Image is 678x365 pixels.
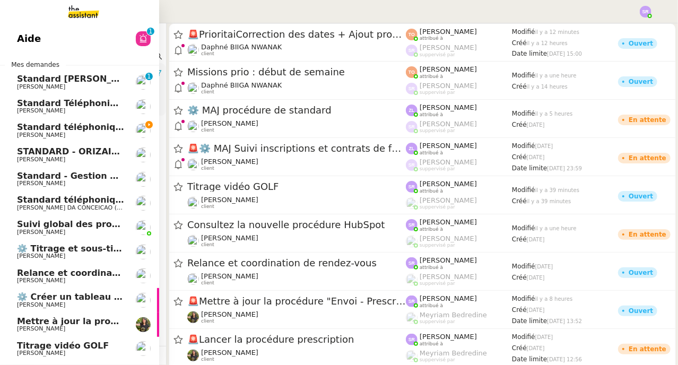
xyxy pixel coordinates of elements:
app-user-detailed-label: client [187,310,406,324]
span: [PERSON_NAME] [420,180,477,188]
img: users%2FoFdbodQ3TgNoWt9kP3GXAs5oaCq1%2Favatar%2Fprofile-pic.png [406,197,418,209]
span: [DATE] [527,122,545,128]
span: client [201,89,214,95]
img: users%2FLb8tVVcnxkNxES4cleXP4rKNCSJ2%2Favatar%2F2ff4be35-2167-49b6-8427-565bfd2dd78c [187,120,199,132]
span: attribué à [420,303,443,309]
span: [PERSON_NAME] [420,256,477,264]
span: Meyriam Bedredine [420,311,487,319]
img: users%2FYQzvtHxFwHfgul3vMZmAPOQmiRm1%2Favatar%2Fbenjamin-delahaye_m.png [187,197,199,208]
span: suppervisé par [420,357,455,363]
span: [PERSON_NAME] [17,180,65,187]
span: suppervisé par [420,204,455,210]
span: attribué à [420,150,443,156]
span: [DATE] [527,345,545,351]
span: client [201,51,214,57]
span: ⚙️ Créer un tableau de bord mensuel [17,292,194,302]
img: users%2FpftfpH3HWzRMeZpe6E7kXDgO5SJ3%2Favatar%2Fa3cc7090-f8ed-4df9-82e0-3c63ac65f9dd [187,273,199,285]
div: En attente [629,231,666,238]
span: [PERSON_NAME] [420,273,477,281]
span: Modifié [512,224,535,232]
span: ⚙️ MAJ procédure de standard [187,106,406,115]
img: users%2FoFdbodQ3TgNoWt9kP3GXAs5oaCq1%2Favatar%2Fprofile-pic.png [136,220,151,235]
app-user-label: suppervisé par [406,44,512,57]
img: users%2FfjlNmCTkLiVoA3HQjY3GA5JXGxb2%2Favatar%2Fstarofservice_97480retdsc0392.png [136,75,151,90]
span: suppervisé par [420,166,455,172]
span: Créé [512,153,527,161]
span: 🚨 [187,296,199,307]
span: 🚨 [187,29,199,40]
span: [DATE] 13:52 [547,318,582,324]
span: Modifié [512,295,535,302]
span: [PERSON_NAME] [17,229,65,236]
span: Relance et coordination de rendez-vous [187,258,406,268]
span: Date limite [512,317,547,325]
span: client [201,127,214,133]
img: svg [406,66,418,78]
img: svg [406,45,418,56]
span: suppervisé par [420,52,455,58]
span: [PERSON_NAME] [17,156,65,163]
span: [PERSON_NAME] [420,28,477,36]
span: Consultez la nouvelle procédure HubSpot [187,220,406,230]
span: Daphné BIIGA NWANAK [201,43,282,51]
app-user-label: suppervisé par [406,234,512,248]
span: Modifié [512,142,535,150]
img: users%2FYQzvtHxFwHfgul3vMZmAPOQmiRm1%2Favatar%2Fbenjamin-delahaye_m.png [136,245,151,259]
span: STANDARD - ORIZAIR - septembre 2025 [17,146,205,157]
img: svg [406,29,418,40]
app-user-label: suppervisé par [406,349,512,363]
img: users%2FKPVW5uJ7nAf2BaBJPZnFMauzfh73%2Favatar%2FDigitalCollectionThumbnailHandler.jpeg [187,82,199,94]
nz-badge-sup: 1 [145,73,153,80]
span: [PERSON_NAME] [201,196,258,204]
app-user-label: suppervisé par [406,273,512,286]
span: [PERSON_NAME] [420,44,477,51]
span: [PERSON_NAME] [420,82,477,90]
span: il y a 14 heures [527,84,568,90]
span: Titrage vidéo GOLF [187,182,406,192]
span: Modifié [512,28,535,36]
span: Date limite [512,50,547,57]
img: users%2FaellJyylmXSg4jqeVbanehhyYJm1%2Favatar%2Fprofile-pic%20(4).png [406,350,418,362]
img: 59e8fd3f-8fb3-40bf-a0b4-07a768509d6a [187,350,199,361]
span: Titrage vidéo GOLF [17,341,109,351]
span: ⚙️ Titrage et sous-titrage multilingue des vidéos [17,244,250,254]
span: [PERSON_NAME] [17,301,65,308]
span: il y a une heure [535,73,577,79]
img: 59e8fd3f-8fb3-40bf-a0b4-07a768509d6a [136,317,151,332]
app-user-label: suppervisé par [406,196,512,210]
span: Modifié [512,333,535,341]
span: [PERSON_NAME] [201,310,258,318]
span: [PERSON_NAME] [17,83,65,90]
img: users%2FvXkuctLX0wUbD4cA8OSk7KI5fra2%2Favatar%2F858bcb8a-9efe-43bf-b7a6-dc9f739d6e70 [187,159,199,170]
span: il y a une heure [535,225,577,231]
img: svg [406,159,418,171]
span: [DATE] [527,307,545,313]
span: [PERSON_NAME] [420,218,477,226]
img: users%2FrssbVgR8pSYriYNmUDKzQX9syo02%2Favatar%2Fb215b948-7ecd-4adc-935c-e0e4aeaee93e [136,99,151,114]
span: il y a 12 minutes [535,29,580,35]
div: Ouvert [629,193,653,199]
span: Créé [512,236,527,243]
img: users%2FRcIDm4Xn1TPHYwgLThSv8RQYtaM2%2Favatar%2F95761f7a-40c3-4bb5-878d-fe785e6f95b2 [136,123,151,138]
span: Modifié [512,263,535,270]
span: il y a 8 heures [535,296,573,302]
span: client [201,318,214,324]
img: users%2F6gb6idyi0tfvKNN6zQQM24j9Qto2%2Favatar%2F4d99454d-80b1-4afc-9875-96eb8ae1710f [136,293,151,308]
span: client [201,280,214,286]
span: Aide [17,31,41,47]
span: suppervisé par [420,281,455,286]
app-user-label: attribué à [406,103,512,117]
img: 59e8fd3f-8fb3-40bf-a0b4-07a768509d6a [187,311,199,323]
span: Date limite [512,164,547,172]
span: [PERSON_NAME] [17,253,65,259]
img: svg [406,296,418,307]
span: [PERSON_NAME] [201,119,258,127]
span: attribué à [420,188,443,194]
span: ⚙️ MAJ Suivi inscriptions et contrats de formation [187,144,406,153]
span: il y a 39 minutes [527,198,571,204]
img: users%2FYQzvtHxFwHfgul3vMZmAPOQmiRm1%2Favatar%2Fbenjamin-delahaye_m.png [136,341,151,356]
app-user-label: attribué à [406,142,512,155]
img: users%2FhitvUqURzfdVsA8TDJwjiRfjLnH2%2Favatar%2Flogo-thermisure.png [136,196,151,211]
span: client [201,357,214,362]
span: [PERSON_NAME] [420,333,477,341]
